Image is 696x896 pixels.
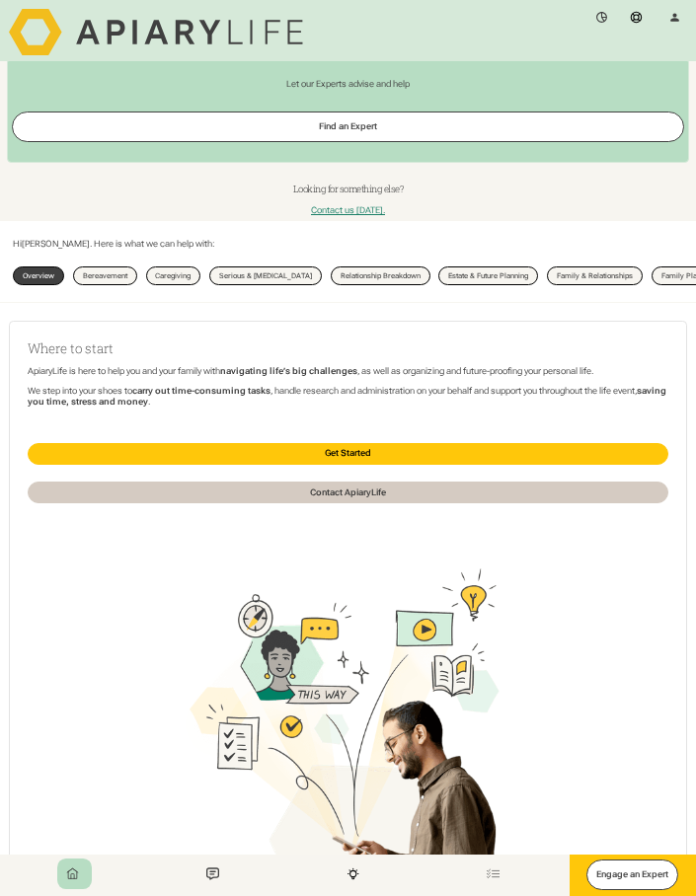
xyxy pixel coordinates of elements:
p: ApiaryLife is here to help you and your family with , as well as organizing and future-proofing y... [28,366,669,377]
a: Bereavement [73,266,137,284]
a: Family & Relationships [547,266,643,284]
div: Family & Relationships [557,272,633,279]
a: Find an Expert [12,112,684,142]
a: Relationship Breakdown [331,266,430,284]
a: Contact us [DATE]. [311,205,385,215]
p: We step into your shoes to , handle research and administration on your behalf and support you th... [28,386,669,408]
a: Overview [13,266,64,284]
h2: Where to start [28,339,669,357]
a: Contact ApiaryLife [28,482,669,503]
strong: saving you time, stress and money [28,386,666,407]
strong: carry out time-consuming tasks [132,386,271,396]
a: Engage an Expert [586,859,678,890]
div: Bereavement [83,272,127,279]
span: [PERSON_NAME] [22,239,90,249]
div: Serious & [MEDICAL_DATA] [219,272,312,279]
a: Serious & [MEDICAL_DATA] [209,266,322,284]
div: Estate & Future Planning [448,272,528,279]
div: Caregiving [155,272,191,279]
p: Hi . Here is what we can help with: [13,239,215,250]
a: Caregiving [146,266,201,284]
a: Get Started [28,443,669,465]
h4: Looking for something else? [4,183,691,197]
div: Let our Experts advise and help [12,79,684,90]
a: Estate & Future Planning [438,266,538,284]
strong: navigating life’s big challenges [220,366,357,376]
div: Relationship Breakdown [341,272,421,279]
